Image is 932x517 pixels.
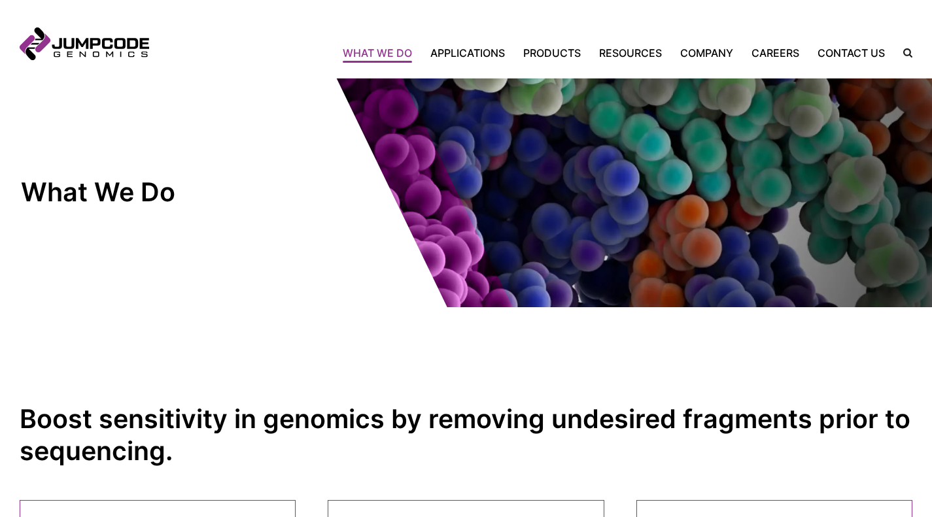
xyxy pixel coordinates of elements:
label: Search the site. [894,48,912,58]
a: Careers [742,45,808,61]
a: What We Do [343,45,421,61]
a: Resources [590,45,671,61]
h1: What We Do [21,176,240,208]
a: Company [671,45,742,61]
a: Contact Us [808,45,894,61]
nav: Primary Navigation [149,45,894,61]
a: Products [514,45,590,61]
strong: Boost sensitivity in genomics by removing undesired fragments prior to sequencing. [20,403,910,467]
a: Applications [421,45,514,61]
